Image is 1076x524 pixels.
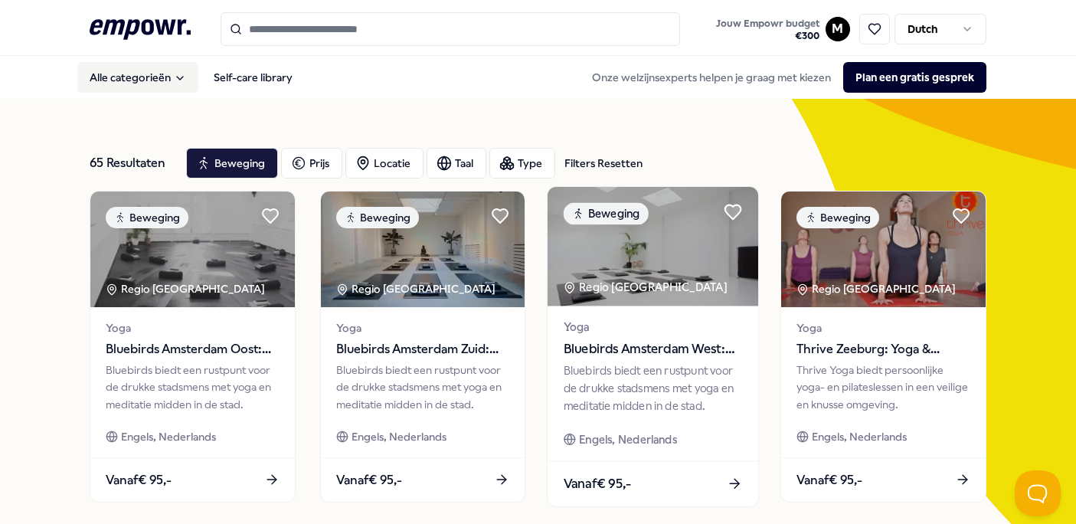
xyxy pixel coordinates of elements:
[352,428,446,445] span: Engels, Nederlands
[843,62,986,93] button: Plan een gratis gesprek
[713,15,823,45] button: Jouw Empowr budget€300
[710,13,826,45] a: Jouw Empowr budget€300
[564,362,743,415] div: Bluebirds biedt een rustpunt voor de drukke stadsmens met yoga en meditatie midden in de stad.
[186,148,278,178] button: Beweging
[121,428,216,445] span: Engels, Nederlands
[796,280,958,297] div: Regio [GEOGRAPHIC_DATA]
[336,207,419,228] div: Beweging
[564,319,743,336] span: Yoga
[796,207,879,228] div: Beweging
[77,62,305,93] nav: Main
[90,192,295,307] img: package image
[336,362,510,413] div: Bluebirds biedt een rustpunt voor de drukke stadsmens met yoga en meditatie midden in de stad.
[564,473,632,493] span: Vanaf € 95,-
[564,279,730,296] div: Regio [GEOGRAPHIC_DATA]
[796,470,862,490] span: Vanaf € 95,-
[564,155,643,172] div: Filters Resetten
[336,319,510,336] span: Yoga
[321,192,525,307] img: package image
[221,12,680,46] input: Search for products, categories or subcategories
[826,17,850,41] button: M
[106,207,188,228] div: Beweging
[812,428,907,445] span: Engels, Nederlands
[106,362,280,413] div: Bluebirds biedt een rustpunt voor de drukke stadsmens met yoga en meditatie midden in de stad.
[781,192,986,307] img: package image
[780,191,986,503] a: package imageBewegingRegio [GEOGRAPHIC_DATA] YogaThrive Zeeburg: Yoga & PilatesThrive Yoga biedt ...
[427,148,486,178] button: Taal
[320,191,526,503] a: package imageBewegingRegio [GEOGRAPHIC_DATA] YogaBluebirds Amsterdam Zuid: Yoga & WelzijnBluebird...
[90,148,174,178] div: 65 Resultaten
[106,280,267,297] div: Regio [GEOGRAPHIC_DATA]
[336,280,498,297] div: Regio [GEOGRAPHIC_DATA]
[796,362,970,413] div: Thrive Yoga biedt persoonlijke yoga- en pilateslessen in een veilige en knusse omgeving.
[201,62,305,93] a: Self-care library
[345,148,424,178] button: Locatie
[106,319,280,336] span: Yoga
[580,62,986,93] div: Onze welzijnsexperts helpen je graag met kiezen
[564,339,743,359] span: Bluebirds Amsterdam West: Yoga & Welzijn
[564,203,649,225] div: Beweging
[716,30,819,42] span: € 300
[77,62,198,93] button: Alle categorieën
[796,319,970,336] span: Yoga
[1015,470,1061,516] iframe: Help Scout Beacon - Open
[336,470,402,490] span: Vanaf € 95,-
[580,431,678,448] span: Engels, Nederlands
[336,339,510,359] span: Bluebirds Amsterdam Zuid: Yoga & Welzijn
[716,18,819,30] span: Jouw Empowr budget
[281,148,342,178] button: Prijs
[90,191,296,503] a: package imageBewegingRegio [GEOGRAPHIC_DATA] YogaBluebirds Amsterdam Oost: Yoga & WelzijnBluebird...
[489,148,555,178] button: Type
[106,339,280,359] span: Bluebirds Amsterdam Oost: Yoga & Welzijn
[796,339,970,359] span: Thrive Zeeburg: Yoga & Pilates
[547,186,759,507] a: package imageBewegingRegio [GEOGRAPHIC_DATA] YogaBluebirds Amsterdam West: Yoga & WelzijnBluebird...
[548,187,758,306] img: package image
[106,470,172,490] span: Vanaf € 95,-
